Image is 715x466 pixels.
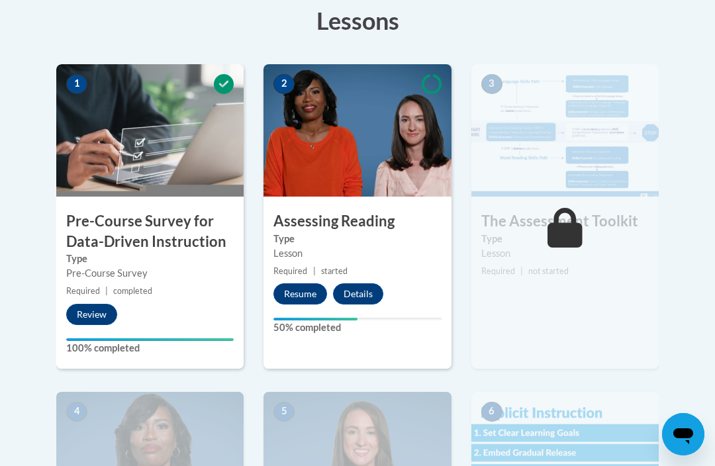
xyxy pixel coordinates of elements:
[333,283,383,304] button: Details
[273,246,441,261] div: Lesson
[313,266,316,276] span: |
[481,232,649,246] label: Type
[273,402,295,422] span: 5
[56,64,244,197] img: Course Image
[66,402,87,422] span: 4
[471,211,659,232] h3: The Assessment Toolkit
[481,74,502,94] span: 3
[273,283,327,304] button: Resume
[662,413,704,455] iframe: Button to launch messaging window
[520,266,523,276] span: |
[56,4,659,37] h3: Lessons
[263,211,451,232] h3: Assessing Reading
[263,64,451,197] img: Course Image
[481,266,515,276] span: Required
[273,318,358,320] div: Your progress
[113,286,152,296] span: completed
[66,266,234,281] div: Pre-Course Survey
[528,266,569,276] span: not started
[66,338,234,341] div: Your progress
[66,304,117,325] button: Review
[66,341,234,355] label: 100% completed
[481,246,649,261] div: Lesson
[56,211,244,252] h3: Pre-Course Survey for Data-Driven Instruction
[66,252,234,266] label: Type
[105,286,108,296] span: |
[273,74,295,94] span: 2
[273,232,441,246] label: Type
[66,286,100,296] span: Required
[481,402,502,422] span: 6
[273,320,441,335] label: 50% completed
[66,74,87,94] span: 1
[471,64,659,197] img: Course Image
[273,266,307,276] span: Required
[321,266,348,276] span: started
